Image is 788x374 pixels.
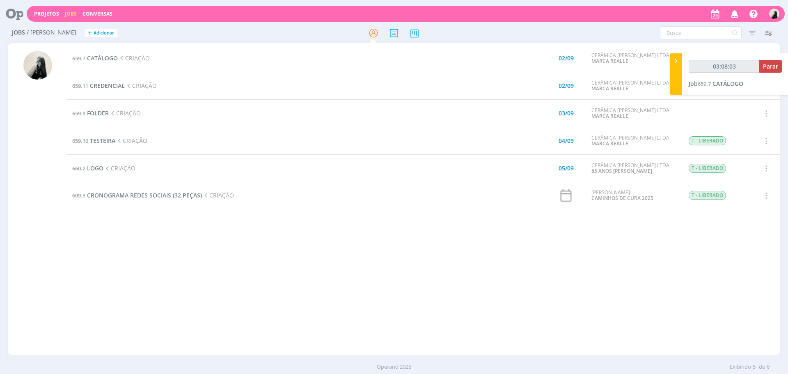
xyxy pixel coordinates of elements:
a: Job659.7CATÁLOGO [689,80,743,87]
a: Conversas [82,10,112,17]
button: +Adicionar [85,29,117,37]
span: CATÁLOGO [87,54,118,62]
span: CRIAÇÃO [118,54,150,62]
span: 609.3 [72,192,85,199]
div: 04/09 [559,138,574,144]
button: Projetos [32,11,62,17]
a: MARCA REALLE [591,140,628,147]
button: Parar [759,60,782,73]
span: CRIAÇÃO [202,191,234,199]
span: T - LIBERADO [689,136,726,145]
span: Adicionar [94,30,114,36]
div: [PERSON_NAME] [591,190,676,202]
div: 02/09 [559,55,574,61]
span: 6 [767,363,770,371]
a: MARCA REALLE [591,112,628,119]
span: CRIAÇÃO [125,82,157,89]
span: T - LIBERADO [689,191,726,200]
a: MARCA REALLE [591,57,628,64]
a: 659.7CATÁLOGO [72,54,118,62]
span: CRONOGRAMA REDES SOCIAIS (32 PEÇAS) [87,191,202,199]
span: / [PERSON_NAME] [27,29,76,36]
span: 659.11 [72,82,88,89]
a: 660.2LOGO [72,164,103,172]
input: Busca [660,26,742,39]
span: LOGO [87,164,103,172]
span: TESTEIRA [90,137,115,145]
div: CERÂMICA [PERSON_NAME] LTDA [591,80,676,92]
span: 659.7 [72,55,85,62]
div: CERÂMICA [PERSON_NAME] LTDA [591,108,676,119]
div: 05/09 [559,165,574,171]
a: MARCA REALLE [591,85,628,92]
span: CATÁLOGO [712,80,743,87]
div: 02/09 [559,83,574,89]
span: CRIAÇÃO [109,109,141,117]
span: T - LIBERADO [689,164,726,173]
a: 659.11CREDENCIAL [72,82,125,89]
span: CRIAÇÃO [115,137,147,145]
button: Jobs [62,11,79,17]
button: Conversas [80,11,115,17]
span: + [88,29,92,37]
span: 660.2 [72,165,85,172]
a: 85 ANOS [PERSON_NAME] [591,167,652,174]
a: 659.9FOLDER [72,109,109,117]
span: CREDENCIAL [90,82,125,89]
span: CRIAÇÃO [103,164,135,172]
div: CERÂMICA [PERSON_NAME] LTDA [591,135,676,147]
img: R [23,51,52,80]
div: CERÂMICA [PERSON_NAME] LTDA [591,53,676,64]
button: R [769,7,780,21]
span: de [759,363,765,371]
img: R [769,9,779,19]
a: 609.3CRONOGRAMA REDES SOCIAIS (32 PEÇAS) [72,191,202,199]
a: CAMINHOS DE CURA 2025 [591,195,653,202]
span: Exibindo [730,363,751,371]
span: 659.10 [72,137,88,145]
a: Jobs [65,10,77,17]
span: 659.7 [698,80,711,87]
div: 03/09 [559,110,574,116]
span: 5 [753,363,756,371]
span: Jobs [12,29,25,36]
div: CERÂMICA [PERSON_NAME] LTDA [591,163,676,174]
a: Projetos [34,10,59,17]
a: 659.10TESTEIRA [72,137,115,145]
span: FOLDER [87,109,109,117]
span: 659.9 [72,110,85,117]
span: Parar [763,62,778,70]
